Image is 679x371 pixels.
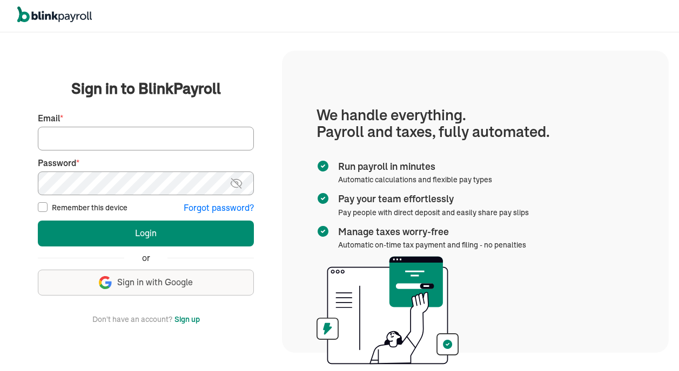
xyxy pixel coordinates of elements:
button: Sign in with Google [38,270,254,296]
img: illustration [317,256,459,365]
label: Password [38,157,254,169]
h1: We handle everything. Payroll and taxes, fully automated. [317,107,634,140]
img: checkmark [317,160,330,173]
img: checkmark [317,225,330,238]
button: Forgot password? [184,202,254,214]
img: logo [17,6,92,23]
span: Automatic on-time tax payment and filing - no penalties [338,240,526,250]
img: eye [230,177,243,190]
span: Sign in with Google [117,276,193,288]
label: Remember this device [52,202,127,213]
input: Your email address [38,127,254,150]
label: Email [38,112,254,125]
span: Manage taxes worry-free [338,225,522,239]
span: Don't have an account? [92,313,172,326]
span: Pay your team effortlessly [338,192,525,206]
span: Sign in to BlinkPayroll [71,78,221,99]
button: Login [38,221,254,246]
span: or [142,252,150,264]
button: Sign up [174,313,200,326]
img: checkmark [317,192,330,205]
span: Pay people with direct deposit and easily share pay slips [338,208,529,217]
span: Run payroll in minutes [338,160,488,174]
span: Automatic calculations and flexible pay types [338,175,492,184]
img: google [99,276,112,289]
